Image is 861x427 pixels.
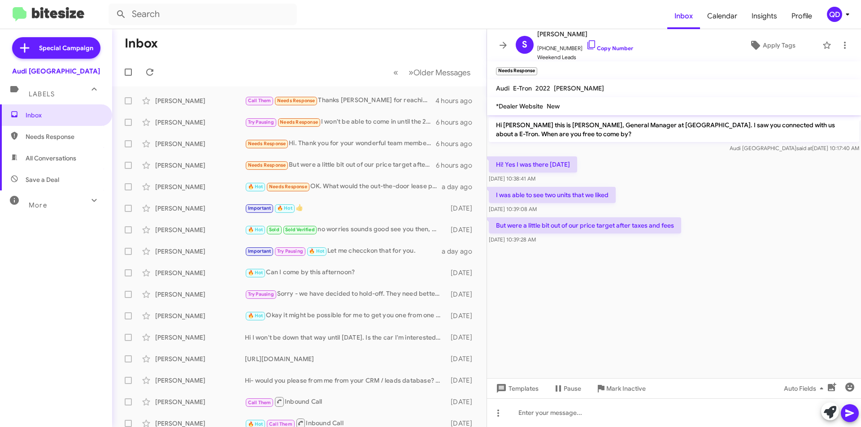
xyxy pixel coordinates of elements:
[446,311,479,320] div: [DATE]
[26,154,76,163] span: All Conversations
[446,290,479,299] div: [DATE]
[155,311,245,320] div: [PERSON_NAME]
[155,247,245,256] div: [PERSON_NAME]
[442,247,479,256] div: a day ago
[245,289,446,299] div: Sorry - we have decided to hold-off. They need better paint colors for the e-trons
[700,3,744,29] a: Calendar
[403,63,476,82] button: Next
[12,37,100,59] a: Special Campaign
[155,182,245,191] div: [PERSON_NAME]
[26,175,59,184] span: Save a Deal
[248,98,271,104] span: Call Them
[248,141,286,147] span: Needs Response
[248,400,271,405] span: Call Them
[489,117,859,142] p: Hi [PERSON_NAME] this is [PERSON_NAME], General Manager at [GEOGRAPHIC_DATA]. I saw you connected...
[155,96,245,105] div: [PERSON_NAME]
[588,380,653,397] button: Mark Inactive
[489,236,536,243] span: [DATE] 10:39:28 AM
[489,175,535,182] span: [DATE] 10:38:41 AM
[446,333,479,342] div: [DATE]
[245,333,446,342] div: Hi I won't be down that way until [DATE]. Is the car I'm interested in included in 14% off?
[39,43,93,52] span: Special Campaign
[248,313,263,319] span: 🔥 Hot
[280,119,318,125] span: Needs Response
[155,204,245,213] div: [PERSON_NAME]
[248,184,263,190] span: 🔥 Hot
[546,380,588,397] button: Pause
[309,248,324,254] span: 🔥 Hot
[245,396,446,407] div: Inbound Call
[446,225,479,234] div: [DATE]
[586,45,633,52] a: Copy Number
[155,354,245,363] div: [PERSON_NAME]
[269,184,307,190] span: Needs Response
[269,227,279,233] span: Sold
[784,380,827,397] span: Auto Fields
[12,67,100,76] div: Audi [GEOGRAPHIC_DATA]
[277,98,315,104] span: Needs Response
[726,37,818,53] button: Apply Tags
[554,84,604,92] span: [PERSON_NAME]
[245,160,436,170] div: But were a little bit out of our price target after taxes and fees
[667,3,700,29] a: Inbox
[29,201,47,209] span: More
[245,267,446,278] div: Can I come by this afternoon?
[436,161,479,170] div: 6 hours ago
[248,162,286,168] span: Needs Response
[245,224,446,235] div: no worries sounds good see you then, When you arrive just ask for his manager [PERSON_NAME].
[730,145,859,151] span: Audi [GEOGRAPHIC_DATA] [DATE] 10:17:40 AM
[155,397,245,406] div: [PERSON_NAME]
[155,290,245,299] div: [PERSON_NAME]
[245,354,446,363] div: [URL][DOMAIN_NAME]
[245,203,446,213] div: 👍
[435,96,479,105] div: 4 hours ago
[248,291,274,297] span: Try Pausing
[436,139,479,148] div: 6 hours ago
[547,102,560,110] span: New
[245,376,446,385] div: Hi- would you please from me from your CRM / leads database? Thank you.
[155,161,245,170] div: [PERSON_NAME]
[388,63,404,82] button: Previous
[277,248,303,254] span: Try Pausing
[388,63,476,82] nav: Page navigation example
[489,187,616,203] p: I was able to see two units that we liked
[827,7,842,22] div: QD
[763,37,796,53] span: Apply Tags
[494,380,539,397] span: Templates
[245,246,442,256] div: Let me checckon that for you.
[489,156,577,173] p: Hi! Yes I was there [DATE]
[784,3,819,29] span: Profile
[442,182,479,191] div: a day ago
[277,205,292,211] span: 🔥 Hot
[155,333,245,342] div: [PERSON_NAME]
[245,95,435,106] div: Thanks [PERSON_NAME] for reaching out to me, sure would like to drop by sometime [DATE] afternoon...
[537,53,633,62] span: Weekend Leads
[496,84,509,92] span: Audi
[446,354,479,363] div: [DATE]
[777,380,834,397] button: Auto Fields
[125,36,158,51] h1: Inbox
[285,227,315,233] span: Sold Verified
[446,204,479,213] div: [DATE]
[446,376,479,385] div: [DATE]
[155,376,245,385] div: [PERSON_NAME]
[26,111,102,120] span: Inbox
[155,139,245,148] div: [PERSON_NAME]
[155,225,245,234] div: [PERSON_NAME]
[436,118,479,127] div: 6 hours ago
[29,90,55,98] span: Labels
[245,311,446,321] div: Okay it might be possible for me to get you one from one of my sister stores. When are you lookin...
[248,421,263,427] span: 🔥 Hot
[606,380,646,397] span: Mark Inactive
[248,227,263,233] span: 🔥 Hot
[155,268,245,277] div: [PERSON_NAME]
[564,380,581,397] span: Pause
[522,38,527,52] span: S
[496,67,537,75] small: Needs Response
[393,67,398,78] span: «
[409,67,413,78] span: »
[248,270,263,276] span: 🔥 Hot
[796,145,812,151] span: said at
